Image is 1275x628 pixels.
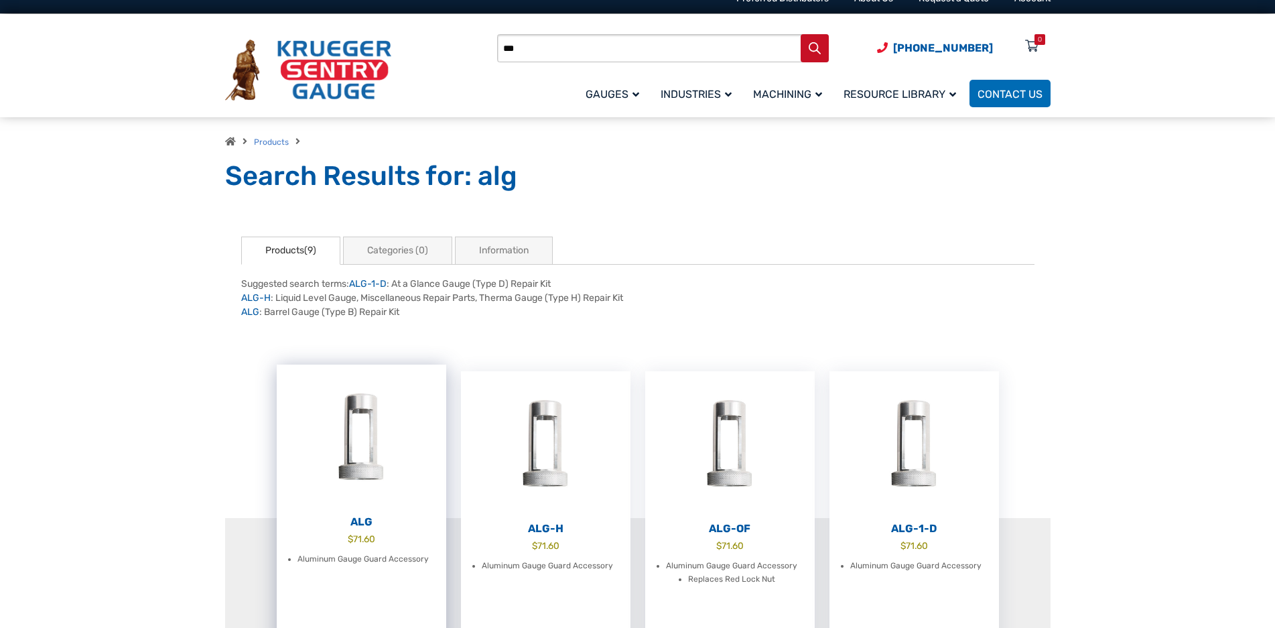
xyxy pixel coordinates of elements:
[666,560,797,573] li: Aluminum Gauge Guard Accessory
[225,160,1051,193] h1: Search Results for: alg
[241,277,1034,319] div: Suggested search terms: : At a Glance Gauge (Type D) Repair Kit : Liquid Level Gauge, Miscellaneo...
[829,371,999,519] img: ALG-OF
[277,365,446,512] img: ALG-OF
[225,40,391,101] img: Krueger Sentry Gauge
[661,88,732,101] span: Industries
[835,78,969,109] a: Resource Library
[586,88,639,101] span: Gauges
[716,540,744,551] bdi: 71.60
[348,533,353,544] span: $
[688,573,775,586] li: Replaces Red Lock Nut
[716,540,722,551] span: $
[461,371,630,519] img: ALG-OF
[348,533,375,544] bdi: 71.60
[645,522,815,536] h2: ALG-OF
[461,522,630,536] h2: ALG-H
[645,371,815,519] img: ALG-OF
[969,80,1051,107] a: Contact Us
[297,553,429,566] li: Aluminum Gauge Guard Accessory
[532,540,559,551] bdi: 71.60
[1038,34,1042,45] div: 0
[745,78,835,109] a: Machining
[532,540,537,551] span: $
[653,78,745,109] a: Industries
[900,540,928,551] bdi: 71.60
[877,40,993,56] a: Phone Number (920) 434-8860
[850,560,982,573] li: Aluminum Gauge Guard Accessory
[241,237,340,265] a: Products(9)
[578,78,653,109] a: Gauges
[978,88,1043,101] span: Contact Us
[893,42,993,54] span: [PHONE_NUMBER]
[277,515,446,529] h2: ALG
[241,306,259,318] a: ALG
[343,237,452,265] a: Categories (0)
[753,88,822,101] span: Machining
[900,540,906,551] span: $
[482,560,613,573] li: Aluminum Gauge Guard Accessory
[254,137,289,147] a: Products
[241,292,271,304] a: ALG-H
[844,88,956,101] span: Resource Library
[455,237,553,265] a: Information
[829,522,999,536] h2: ALG-1-D
[349,278,387,290] a: ALG-1-D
